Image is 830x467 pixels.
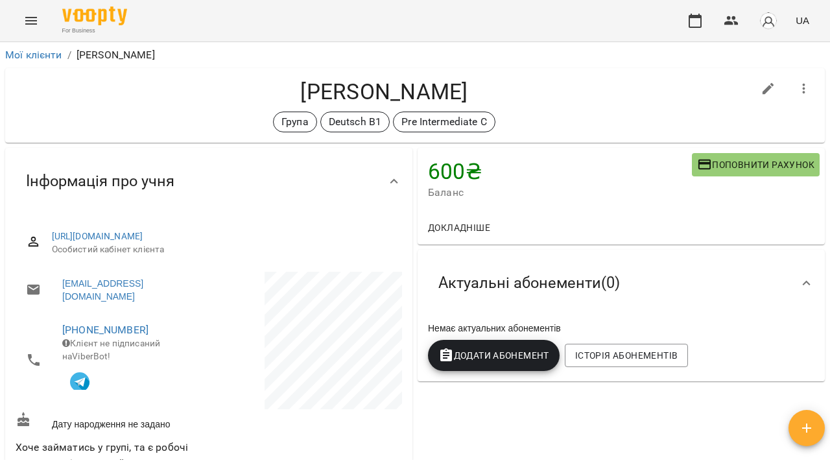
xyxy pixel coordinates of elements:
[692,153,820,176] button: Поповнити рахунок
[67,47,71,63] li: /
[759,12,777,30] img: avatar_s.png
[26,171,174,191] span: Інформація про учня
[438,273,620,293] span: Актуальні абонементи ( 0 )
[62,277,196,303] a: [EMAIL_ADDRESS][DOMAIN_NAME]
[428,340,560,371] button: Додати Абонемент
[281,114,309,130] p: Група
[423,216,495,239] button: Докладніше
[428,220,490,235] span: Докладніше
[790,8,814,32] button: UA
[62,338,160,361] span: Клієнт не підписаний на ViberBot!
[77,47,155,63] p: [PERSON_NAME]
[438,348,549,363] span: Додати Абонемент
[52,231,143,241] a: [URL][DOMAIN_NAME]
[273,112,317,132] div: Група
[70,372,89,392] img: Telegram
[62,363,97,398] button: Клієнт підписаний на VooptyBot
[575,348,678,363] span: Історія абонементів
[697,157,814,173] span: Поповнити рахунок
[796,14,809,27] span: UA
[16,78,753,105] h4: [PERSON_NAME]
[62,324,148,336] a: [PHONE_NUMBER]
[13,409,209,433] div: Дату народження не задано
[401,114,487,130] p: Pre Intermediate C
[428,185,692,200] span: Баланс
[425,319,817,337] div: Немає актуальних абонементів
[52,243,392,256] span: Особистий кабінет клієнта
[329,114,381,130] p: Deutsch B1
[320,112,390,132] div: Deutsch B1
[393,112,495,132] div: Pre Intermediate C
[5,49,62,61] a: Мої клієнти
[418,250,825,317] div: Актуальні абонементи(0)
[5,47,825,63] nav: breadcrumb
[62,6,127,25] img: Voopty Logo
[16,5,47,36] button: Menu
[5,148,412,215] div: Інформація про учня
[62,27,127,35] span: For Business
[565,344,688,367] button: Історія абонементів
[428,158,692,185] h4: 600 ₴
